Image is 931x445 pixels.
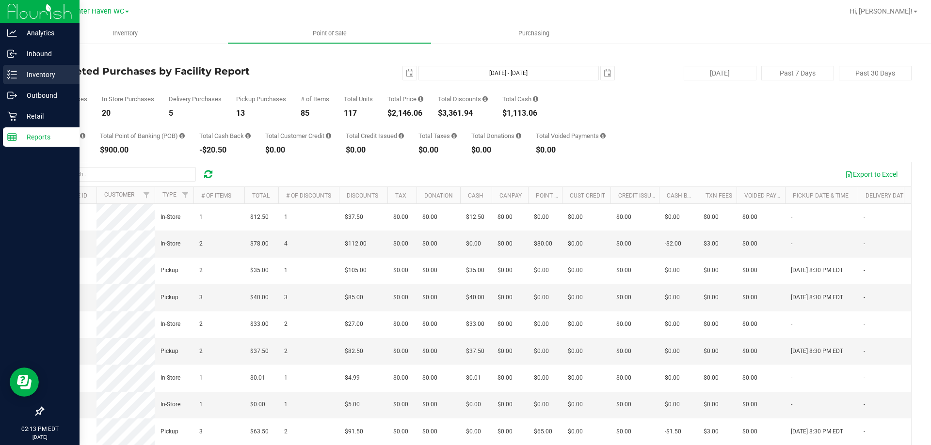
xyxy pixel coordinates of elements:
[387,96,423,102] div: Total Price
[199,146,251,154] div: -$20.50
[199,427,203,436] span: 3
[432,23,636,44] a: Purchasing
[17,48,75,60] p: Inbound
[199,347,203,356] span: 2
[616,266,631,275] span: $0.00
[393,239,408,248] span: $0.00
[568,427,583,436] span: $0.00
[616,239,631,248] span: $0.00
[422,320,437,329] span: $0.00
[466,320,484,329] span: $33.00
[345,427,363,436] span: $91.50
[161,400,180,409] span: In-Store
[468,192,483,199] a: Cash
[199,239,203,248] span: 2
[864,266,865,275] span: -
[422,239,437,248] span: $0.00
[10,368,39,397] iframe: Resource center
[466,373,481,383] span: $0.01
[7,28,17,38] inline-svg: Analytics
[568,293,583,302] span: $0.00
[161,213,180,222] span: In-Store
[665,400,680,409] span: $0.00
[466,400,481,409] span: $0.00
[177,187,193,203] a: Filter
[300,29,360,38] span: Point of Sale
[250,320,269,329] span: $33.00
[600,133,606,139] i: Sum of all voided payment transaction amounts, excluding tips and transaction fees, for all purch...
[667,192,699,199] a: Cash Back
[665,293,680,302] span: $0.00
[284,239,288,248] span: 4
[387,109,423,117] div: $2,146.06
[704,347,719,356] span: $0.00
[7,132,17,142] inline-svg: Reports
[534,293,549,302] span: $0.00
[742,213,757,222] span: $0.00
[345,266,367,275] span: $105.00
[742,347,757,356] span: $0.00
[344,109,373,117] div: 117
[399,133,404,139] i: Sum of all account credit issued for all refunds from returned purchases in the date range.
[864,239,865,248] span: -
[161,239,180,248] span: In-Store
[346,133,404,139] div: Total Credit Issued
[422,293,437,302] span: $0.00
[864,400,865,409] span: -
[505,29,562,38] span: Purchasing
[616,320,631,329] span: $0.00
[393,400,408,409] span: $0.00
[393,373,408,383] span: $0.00
[284,427,288,436] span: 2
[616,347,631,356] span: $0.00
[344,96,373,102] div: Total Units
[104,191,134,198] a: Customer
[498,373,513,383] span: $0.00
[864,293,865,302] span: -
[791,239,792,248] span: -
[516,133,521,139] i: Sum of all round-up-to-next-dollar total price adjustments for all purchases in the date range.
[179,133,185,139] i: Sum of the successful, non-voided point-of-banking payment transactions, both via payment termina...
[418,133,457,139] div: Total Taxes
[418,146,457,154] div: $0.00
[534,427,552,436] span: $65.00
[791,373,792,383] span: -
[250,213,269,222] span: $12.50
[665,266,680,275] span: $0.00
[742,373,757,383] span: $0.00
[864,213,865,222] span: -
[618,192,658,199] a: Credit Issued
[422,373,437,383] span: $0.00
[665,239,681,248] span: -$2.00
[568,373,583,383] span: $0.00
[438,96,488,102] div: Total Discounts
[742,293,757,302] span: $0.00
[100,133,185,139] div: Total Point of Banking (POB)
[466,266,484,275] span: $35.00
[704,239,719,248] span: $3.00
[498,239,513,248] span: $0.00
[536,133,606,139] div: Total Voided Payments
[568,239,583,248] span: $0.00
[7,91,17,100] inline-svg: Outbound
[7,111,17,121] inline-svg: Retail
[284,266,288,275] span: 1
[498,320,513,329] span: $0.00
[250,293,269,302] span: $40.00
[199,133,251,139] div: Total Cash Back
[704,373,719,383] span: $0.00
[4,433,75,441] p: [DATE]
[536,146,606,154] div: $0.00
[199,320,203,329] span: 2
[393,213,408,222] span: $0.00
[393,427,408,436] span: $0.00
[864,427,865,436] span: -
[536,192,605,199] a: Point of Banking (POB)
[17,110,75,122] p: Retail
[742,427,757,436] span: $0.00
[704,213,719,222] span: $0.00
[161,347,178,356] span: Pickup
[69,7,124,15] span: Winter Haven WC
[568,320,583,329] span: $0.00
[742,400,757,409] span: $0.00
